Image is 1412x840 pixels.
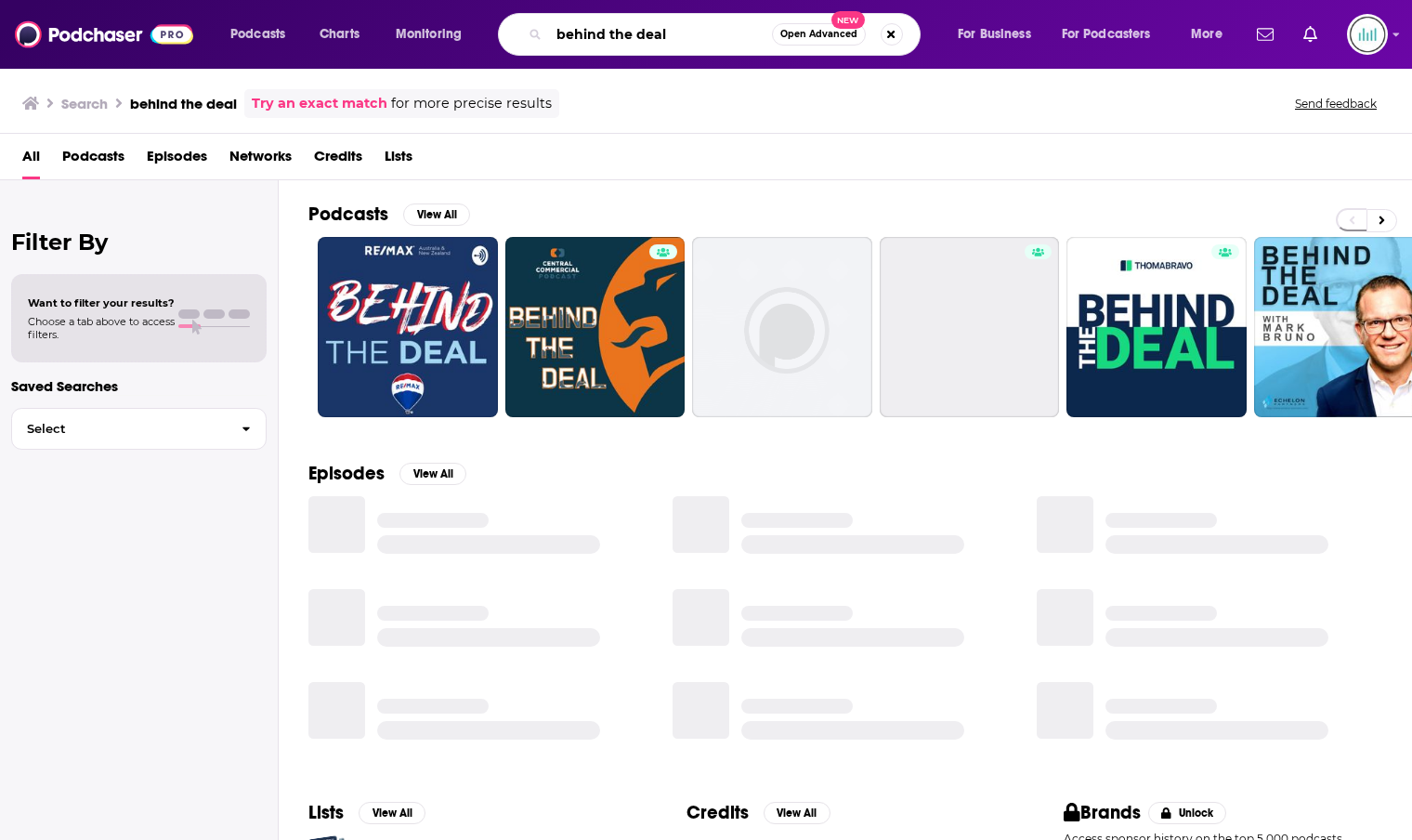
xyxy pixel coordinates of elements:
a: Show notifications dropdown [1296,19,1325,50]
a: All [22,141,40,179]
span: Logged in as podglomerate [1347,14,1388,55]
a: Try an exact match [252,93,387,114]
a: Episodes [147,141,207,179]
h2: Lists [308,801,344,824]
span: Choose a tab above to access filters. [28,315,175,341]
button: open menu [1050,20,1178,49]
span: For Business [958,21,1031,47]
span: More [1191,21,1222,47]
button: Unlock [1148,802,1227,824]
button: Select [11,408,267,450]
button: View All [764,802,830,824]
p: Saved Searches [11,377,267,395]
a: Credits [314,141,362,179]
div: Search podcasts, credits, & more... [516,13,938,56]
button: open menu [217,20,309,49]
span: Podcasts [230,21,285,47]
button: View All [403,203,470,226]
a: CreditsView All [686,801,830,824]
button: View All [359,802,425,824]
a: PodcastsView All [308,203,470,226]
h2: Filter By [11,229,267,256]
button: open menu [1178,20,1246,49]
a: ListsView All [308,801,425,824]
span: Monitoring [396,21,462,47]
button: View All [399,463,466,485]
img: Podchaser - Follow, Share and Rate Podcasts [15,17,193,52]
a: Networks [229,141,292,179]
span: for more precise results [391,93,552,114]
button: Show profile menu [1347,14,1388,55]
h2: Episodes [308,462,385,485]
h2: Brands [1064,801,1141,824]
a: EpisodesView All [308,462,466,485]
span: For Podcasters [1062,21,1151,47]
span: Charts [320,21,360,47]
h2: Credits [686,801,749,824]
button: Send feedback [1289,96,1382,112]
a: Show notifications dropdown [1249,19,1281,50]
button: Open AdvancedNew [772,23,866,46]
a: Podcasts [62,141,124,179]
h3: Search [61,95,108,112]
span: Select [12,423,227,435]
a: Charts [307,20,371,49]
img: User Profile [1347,14,1388,55]
a: Lists [385,141,412,179]
input: Search podcasts, credits, & more... [549,20,772,49]
button: open menu [945,20,1054,49]
span: Want to filter your results? [28,296,175,309]
h3: behind the deal [130,95,237,112]
h2: Podcasts [308,203,388,226]
button: open menu [383,20,486,49]
span: New [831,11,865,29]
span: Open Advanced [780,30,857,39]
